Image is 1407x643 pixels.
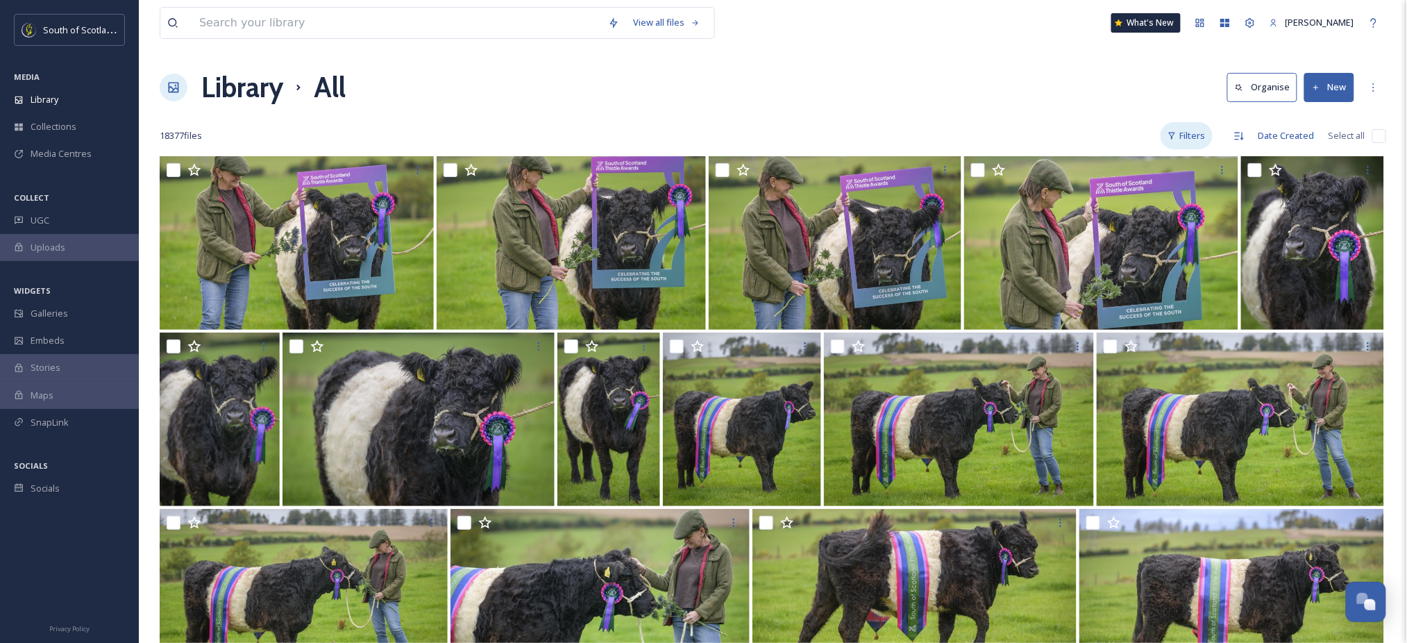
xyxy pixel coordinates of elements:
img: PW_South Scotland Thistle Awards_008-SSDA%20%7C%20Phil%20Wilkinson.JPG [663,333,821,506]
span: [PERSON_NAME] [1286,16,1354,28]
span: South of Scotland Destination Alliance [43,23,201,36]
span: Maps [31,389,53,402]
span: COLLECT [14,192,49,203]
span: Select all [1329,129,1365,142]
img: PW_South Scotland Thistle Awards_016-SSDA%20%7C%20Phil%20Wilkinson.JPG [160,156,434,330]
img: PW_South Scotland Thistle Awards_011-SSDA%20%7C%20Phil%20Wilkinson.JPG [160,333,280,506]
img: images.jpeg [22,23,36,37]
img: PW_South Scotland Thistle Awards_014-SSDA%20%7C%20Phil%20Wilkinson.JPG [709,156,961,330]
a: Privacy Policy [49,619,90,636]
img: PW_South Scotland Thistle Awards_010-SSDA%20%7C%20Phil%20Wilkinson.JPG [283,333,555,506]
span: SnapLink [31,416,69,429]
button: New [1304,73,1354,101]
img: PW_South Scotland Thistle Awards_015-SSDA%20%7C%20Phil%20Wilkinson.JPG [437,156,707,330]
span: SOCIALS [14,460,48,471]
span: Stories [31,361,60,374]
span: Media Centres [31,147,92,160]
div: Filters [1161,122,1213,149]
a: Library [201,67,283,108]
button: Open Chat [1346,582,1386,622]
a: [PERSON_NAME] [1263,9,1361,36]
span: Socials [31,482,60,495]
button: Organise [1227,73,1297,101]
span: Uploads [31,241,65,254]
a: View all files [626,9,707,36]
img: PW_South Scotland Thistle Awards_009-SSDA%20%7C%20Phil%20Wilkinson.JPG [557,333,661,506]
h1: All [314,67,346,108]
div: Date Created [1252,122,1322,149]
img: PW_South Scotland Thistle Awards_013-SSDA%20%7C%20Phil%20Wilkinson.JPG [964,156,1238,330]
img: PW_South Scotland Thistle Awards_006-SSDA%20%7C%20Phil%20Wilkinson.JPG [1097,333,1383,506]
span: MEDIA [14,72,40,82]
input: Search your library [192,8,601,38]
span: WIDGETS [14,285,51,296]
img: PW_South Scotland Thistle Awards_012-SSDA%20%7C%20Phil%20Wilkinson.JPG [1241,156,1383,330]
span: Galleries [31,307,68,320]
a: What's New [1111,13,1181,33]
span: 18377 file s [160,129,202,142]
span: UGC [31,214,49,227]
span: Embeds [31,334,65,347]
span: Privacy Policy [49,624,90,633]
span: Library [31,93,58,106]
img: PW_South Scotland Thistle Awards_007-SSDA%20%7C%20Phil%20Wilkinson.JPG [824,333,1094,506]
span: Collections [31,120,76,133]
